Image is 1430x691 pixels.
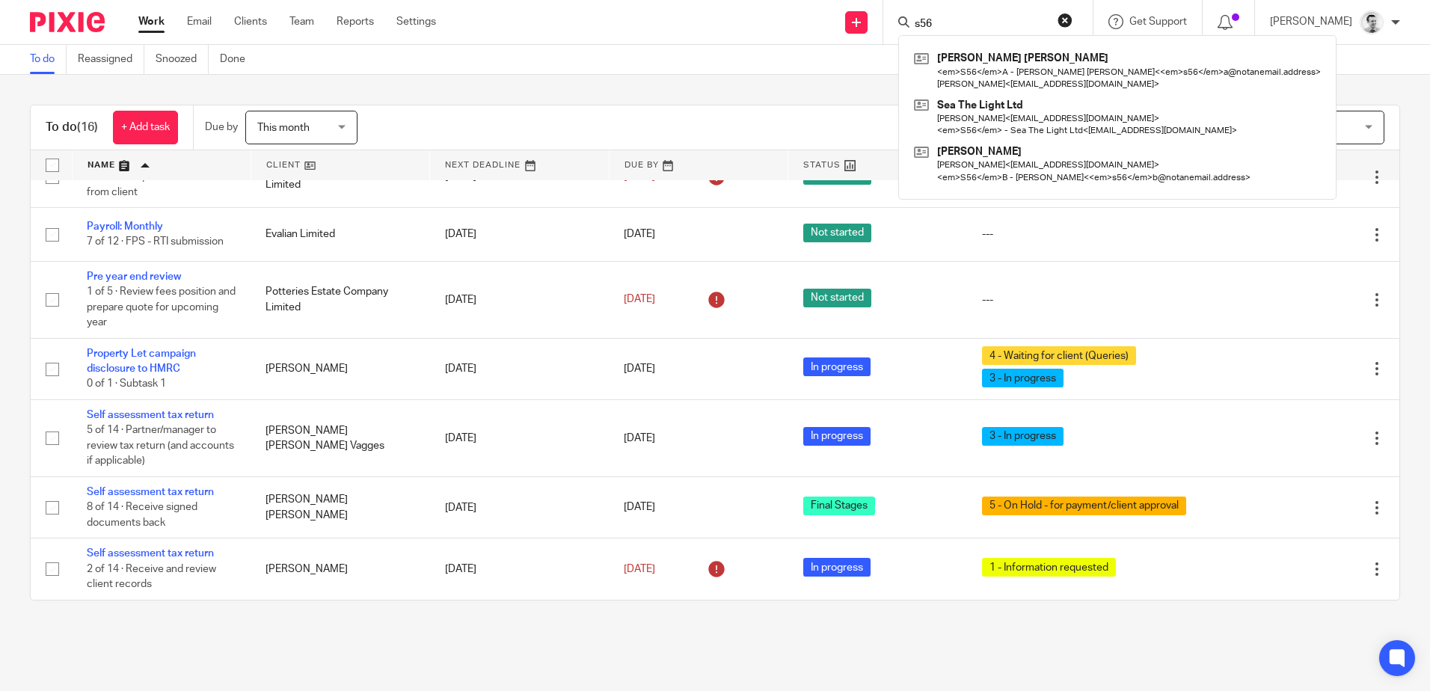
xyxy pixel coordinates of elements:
[289,14,314,29] a: Team
[803,357,871,376] span: In progress
[624,363,655,374] span: [DATE]
[251,338,429,399] td: [PERSON_NAME]
[87,348,196,374] a: Property Let campaign disclosure to HMRC
[624,295,655,305] span: [DATE]
[113,111,178,144] a: + Add task
[803,427,871,446] span: In progress
[257,123,310,133] span: This month
[87,237,224,248] span: 7 of 12 · FPS - RTI submission
[1129,16,1187,27] span: Get Support
[396,14,436,29] a: Settings
[1360,10,1384,34] img: Andy_2025.jpg
[803,558,871,577] span: In progress
[982,558,1116,577] span: 1 - Information requested
[624,564,655,574] span: [DATE]
[220,45,257,74] a: Done
[982,369,1064,387] span: 3 - In progress
[87,271,181,282] a: Pre year end review
[87,503,197,529] span: 8 of 14 · Receive signed documents back
[156,45,209,74] a: Snoozed
[982,292,1205,307] div: ---
[982,427,1064,446] span: 3 - In progress
[87,426,234,467] span: 5 of 14 · Partner/manager to review tax return (and accounts if applicable)
[87,286,236,328] span: 1 of 5 · Review fees position and prepare quote for upcoming year
[30,12,105,32] img: Pixie
[251,399,429,476] td: [PERSON_NAME] [PERSON_NAME] Vagges
[187,14,212,29] a: Email
[982,346,1136,365] span: 4 - Waiting for client (Queries)
[803,289,871,307] span: Not started
[430,399,609,476] td: [DATE]
[337,14,374,29] a: Reports
[803,497,875,515] span: Final Stages
[78,45,144,74] a: Reassigned
[251,208,429,261] td: Evalian Limited
[234,14,267,29] a: Clients
[87,410,214,420] a: Self assessment tax return
[87,564,216,590] span: 2 of 14 · Receive and review client records
[87,221,163,232] a: Payroll: Monthly
[87,487,214,497] a: Self assessment tax return
[251,538,429,600] td: [PERSON_NAME]
[624,433,655,443] span: [DATE]
[87,548,214,559] a: Self assessment tax return
[430,477,609,538] td: [DATE]
[430,261,609,338] td: [DATE]
[251,477,429,538] td: [PERSON_NAME] [PERSON_NAME]
[251,261,429,338] td: Potteries Estate Company Limited
[46,120,98,135] h1: To do
[430,538,609,600] td: [DATE]
[982,227,1205,242] div: ---
[430,208,609,261] td: [DATE]
[87,171,221,197] span: 0 of 12 · Request information from client
[77,121,98,133] span: (16)
[803,224,871,242] span: Not started
[624,503,655,513] span: [DATE]
[624,229,655,239] span: [DATE]
[430,338,609,399] td: [DATE]
[205,120,238,135] p: Due by
[87,379,166,390] span: 0 of 1 · Subtask 1
[1058,13,1072,28] button: Clear
[30,45,67,74] a: To do
[1270,14,1352,29] p: [PERSON_NAME]
[138,14,165,29] a: Work
[982,497,1186,515] span: 5 - On Hold - for payment/client approval
[913,18,1048,31] input: Search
